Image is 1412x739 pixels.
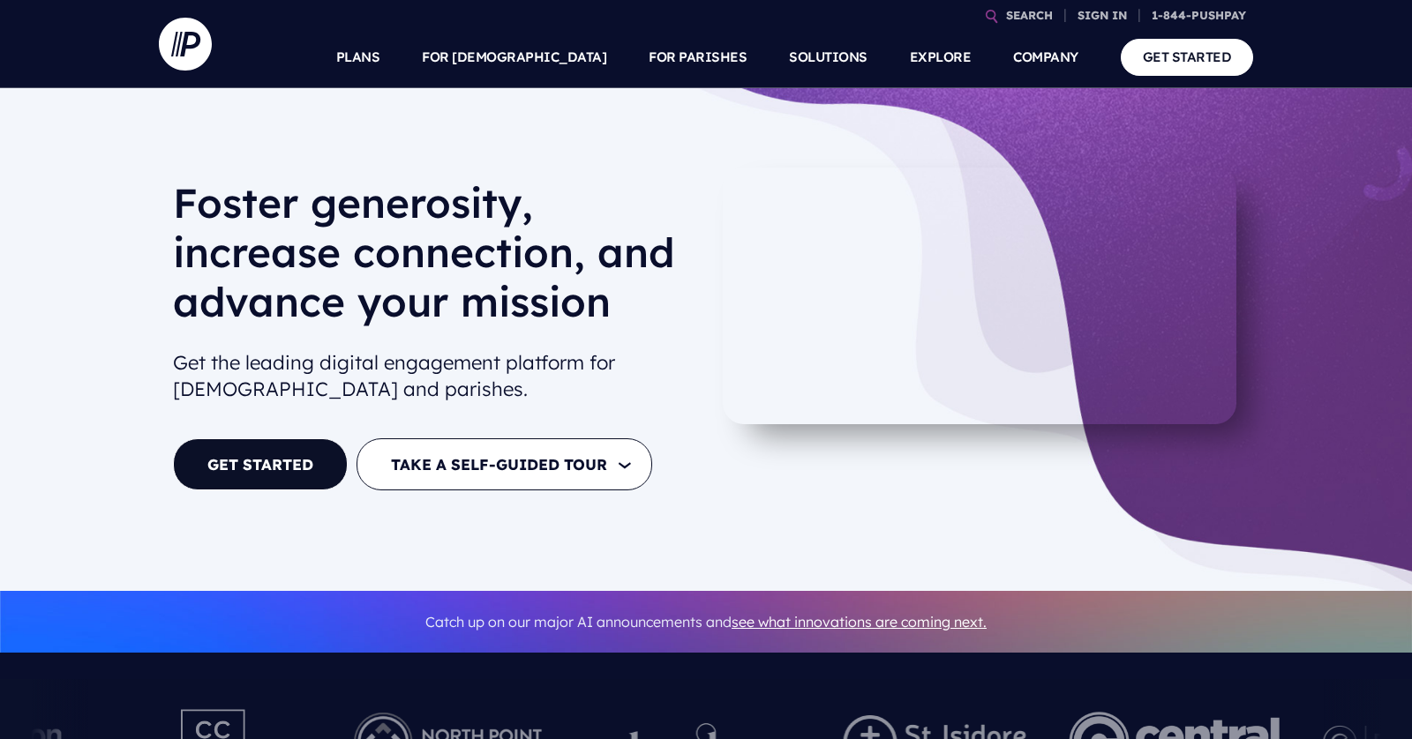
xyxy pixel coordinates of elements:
a: PLANS [336,26,380,88]
h1: Foster generosity, increase connection, and advance your mission [173,178,692,340]
a: GET STARTED [1121,39,1254,75]
a: see what innovations are coming next. [732,613,987,631]
a: COMPANY [1013,26,1078,88]
a: GET STARTED [173,438,348,490]
button: TAKE A SELF-GUIDED TOUR [357,438,652,490]
a: EXPLORE [910,26,972,88]
h2: Get the leading digital engagement platform for [DEMOGRAPHIC_DATA] and parishes. [173,342,692,411]
a: FOR [DEMOGRAPHIC_DATA] [422,26,606,88]
p: Catch up on our major AI announcements and [173,602,1239,642]
a: SOLUTIONS [789,26,867,88]
a: FOR PARISHES [649,26,747,88]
